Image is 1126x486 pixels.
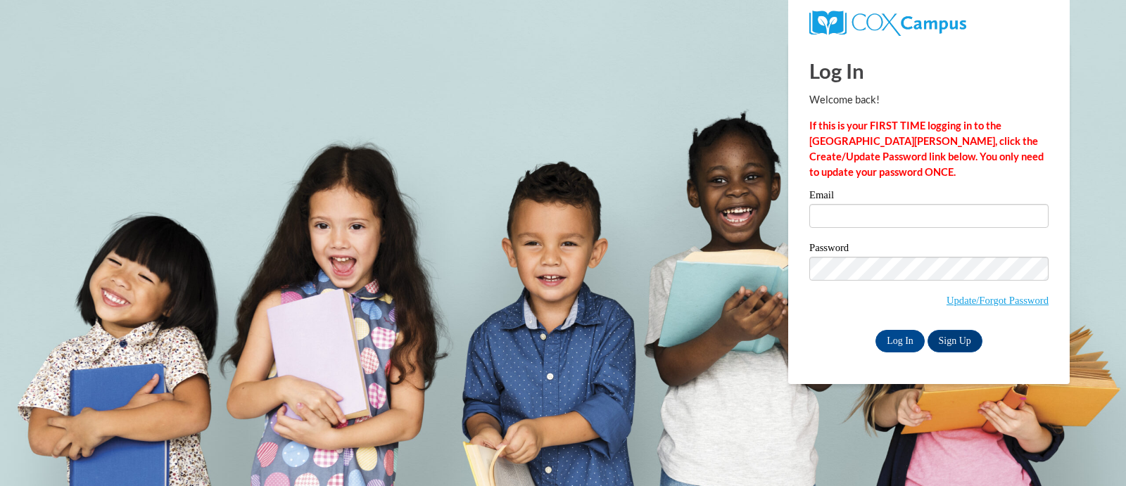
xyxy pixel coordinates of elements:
[809,11,966,36] img: COX Campus
[809,16,966,28] a: COX Campus
[809,92,1049,108] p: Welcome back!
[947,295,1049,306] a: Update/Forgot Password
[809,120,1044,178] strong: If this is your FIRST TIME logging in to the [GEOGRAPHIC_DATA][PERSON_NAME], click the Create/Upd...
[928,330,982,352] a: Sign Up
[809,243,1049,257] label: Password
[809,190,1049,204] label: Email
[809,56,1049,85] h1: Log In
[875,330,925,352] input: Log In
